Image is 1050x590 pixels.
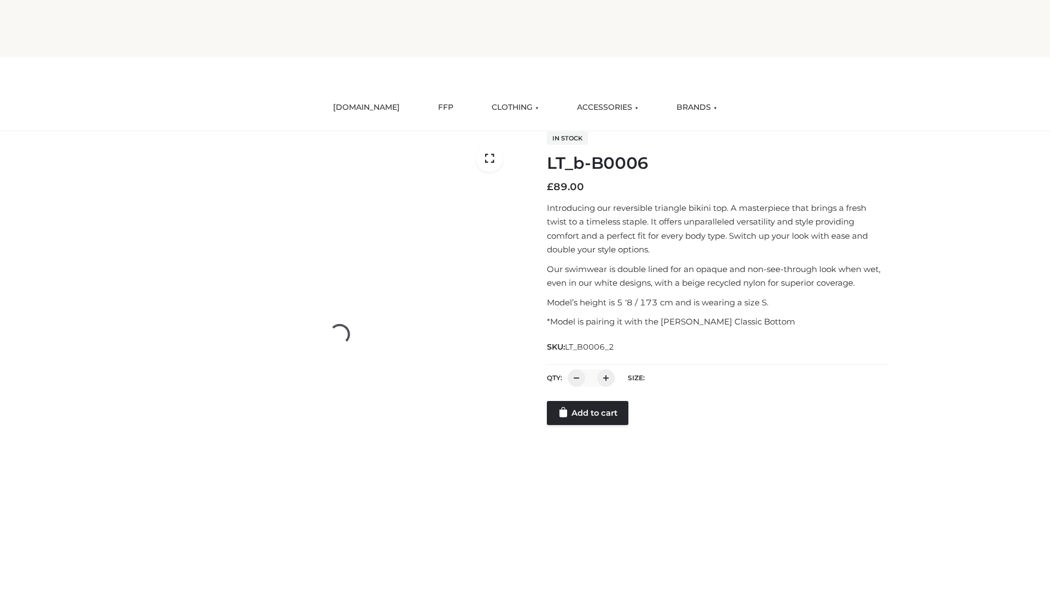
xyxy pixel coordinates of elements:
label: Size: [628,374,645,382]
span: In stock [547,132,588,145]
a: CLOTHING [483,96,547,120]
label: QTY: [547,374,562,382]
span: LT_B0006_2 [565,342,614,352]
p: Model’s height is 5 ‘8 / 173 cm and is wearing a size S. [547,296,888,310]
a: [DOMAIN_NAME] [325,96,408,120]
span: SKU: [547,340,615,353]
p: Our swimwear is double lined for an opaque and non-see-through look when wet, even in our white d... [547,262,888,290]
h1: LT_b-B0006 [547,154,888,173]
a: FFP [430,96,462,120]
bdi: 89.00 [547,181,584,193]
a: Add to cart [547,401,628,425]
p: Introducing our reversible triangle bikini top. A masterpiece that brings a fresh twist to a time... [547,201,888,257]
a: BRANDS [668,96,725,120]
span: £ [547,181,553,193]
a: ACCESSORIES [569,96,646,120]
p: *Model is pairing it with the [PERSON_NAME] Classic Bottom [547,315,888,329]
